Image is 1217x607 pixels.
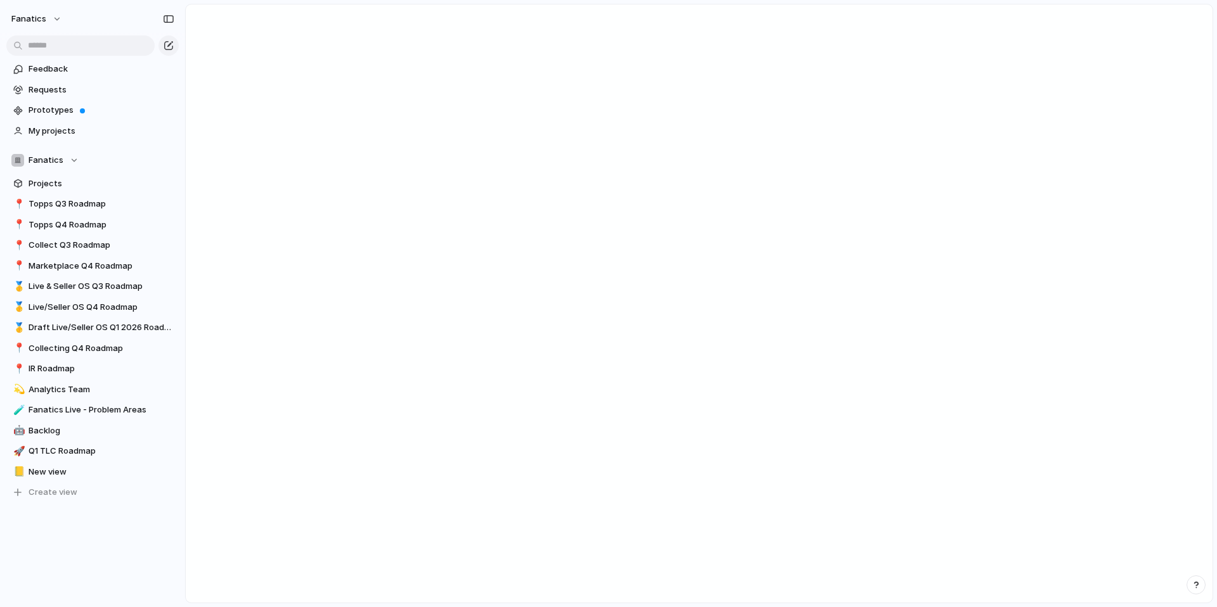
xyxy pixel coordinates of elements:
[11,383,24,396] button: 💫
[29,104,174,117] span: Prototypes
[29,63,174,75] span: Feedback
[6,298,179,317] a: 🥇Live/Seller OS Q4 Roadmap
[29,445,174,457] span: Q1 TLC Roadmap
[29,301,174,314] span: Live/Seller OS Q4 Roadmap
[29,383,174,396] span: Analytics Team
[13,259,22,273] div: 📍
[13,382,22,397] div: 💫
[6,215,179,234] a: 📍Topps Q4 Roadmap
[29,239,174,252] span: Collect Q3 Roadmap
[6,236,179,255] a: 📍Collect Q3 Roadmap
[11,404,24,416] button: 🧪
[13,300,22,314] div: 🥇
[13,217,22,232] div: 📍
[6,463,179,482] a: 📒New view
[29,219,174,231] span: Topps Q4 Roadmap
[6,122,179,141] a: My projects
[6,318,179,337] a: 🥇Draft Live/Seller OS Q1 2026 Roadmap
[29,466,174,478] span: New view
[13,403,22,418] div: 🧪
[13,321,22,335] div: 🥇
[29,486,77,499] span: Create view
[6,174,179,193] a: Projects
[29,280,174,293] span: Live & Seller OS Q3 Roadmap
[29,321,174,334] span: Draft Live/Seller OS Q1 2026 Roadmap
[29,260,174,272] span: Marketplace Q4 Roadmap
[11,219,24,231] button: 📍
[11,321,24,334] button: 🥇
[11,425,24,437] button: 🤖
[11,239,24,252] button: 📍
[29,362,174,375] span: IR Roadmap
[13,464,22,479] div: 📒
[6,400,179,419] a: 🧪Fanatics Live - Problem Areas
[11,362,24,375] button: 📍
[29,404,174,416] span: Fanatics Live - Problem Areas
[6,380,179,399] a: 💫Analytics Team
[6,60,179,79] a: Feedback
[13,444,22,459] div: 🚀
[29,84,174,96] span: Requests
[6,442,179,461] a: 🚀Q1 TLC Roadmap
[6,101,179,120] a: Prototypes
[13,362,22,376] div: 📍
[6,9,68,29] button: fanatics
[29,425,174,437] span: Backlog
[11,466,24,478] button: 📒
[13,279,22,294] div: 🥇
[29,198,174,210] span: Topps Q3 Roadmap
[13,197,22,212] div: 📍
[11,342,24,355] button: 📍
[6,80,179,99] a: Requests
[6,257,179,276] a: 📍Marketplace Q4 Roadmap
[6,483,179,502] button: Create view
[6,359,179,378] a: 📍IR Roadmap
[11,445,24,457] button: 🚀
[6,339,179,358] a: 📍Collecting Q4 Roadmap
[11,198,24,210] button: 📍
[11,280,24,293] button: 🥇
[29,154,63,167] span: Fanatics
[11,301,24,314] button: 🥇
[11,260,24,272] button: 📍
[6,151,179,170] button: Fanatics
[6,277,179,296] a: 🥇Live & Seller OS Q3 Roadmap
[6,421,179,440] a: 🤖Backlog
[13,341,22,355] div: 📍
[29,342,174,355] span: Collecting Q4 Roadmap
[29,125,174,137] span: My projects
[6,195,179,214] a: 📍Topps Q3 Roadmap
[11,13,46,25] span: fanatics
[29,177,174,190] span: Projects
[13,238,22,253] div: 📍
[13,423,22,438] div: 🤖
